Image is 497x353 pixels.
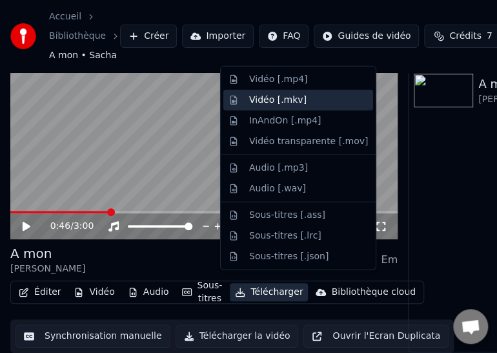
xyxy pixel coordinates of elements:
[453,309,488,344] div: Ouvrir le chat
[249,250,329,262] div: Sous-titres [.json]
[331,286,415,299] div: Bibliothèque cloud
[487,30,492,43] span: 7
[50,220,70,233] span: 0:46
[176,325,299,348] button: Télécharger la vidéo
[249,114,321,127] div: InAndOn [.mp4]
[381,252,398,268] div: Em
[15,325,170,348] button: Synchronisation manuelle
[303,325,449,348] button: Ouvrir l'Ecran Duplicata
[68,283,119,301] button: Vidéo
[449,30,481,43] span: Crédits
[249,162,308,175] div: Audio [.mp3]
[249,135,368,148] div: Vidéo transparente [.mov]
[182,25,254,48] button: Importer
[10,23,36,49] img: youka
[49,49,117,62] span: A mon • Sacha
[10,262,85,275] div: [PERSON_NAME]
[177,277,228,308] button: Sous-titres
[50,220,81,233] div: /
[49,10,120,62] nav: breadcrumb
[74,220,94,233] span: 3:00
[230,283,308,301] button: Télécharger
[49,30,106,43] a: Bibliothèque
[49,10,81,23] a: Accueil
[123,283,174,301] button: Audio
[120,25,177,48] button: Créer
[10,244,85,262] div: A mon
[249,229,321,242] div: Sous-titres [.lrc]
[249,209,325,222] div: Sous-titres [.ass]
[249,94,307,107] div: Vidéo [.mkv]
[314,25,419,48] button: Guides de vidéo
[249,73,307,86] div: Vidéo [.mp4]
[259,25,309,48] button: FAQ
[14,283,66,301] button: Éditer
[249,182,306,195] div: Audio [.wav]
